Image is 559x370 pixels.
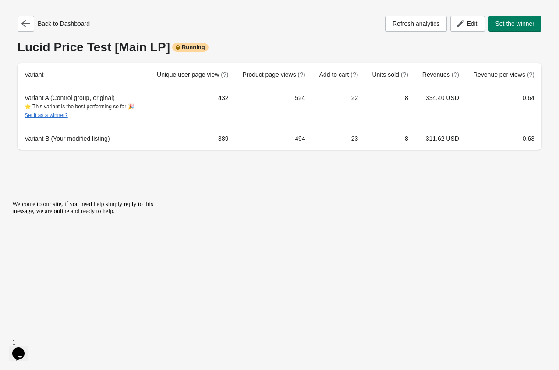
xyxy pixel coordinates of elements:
[350,71,358,78] span: (?)
[298,71,305,78] span: (?)
[495,20,535,27] span: Set the winner
[25,134,143,143] div: Variant B (Your modified listing)
[450,16,485,32] button: Edit
[25,93,143,120] div: Variant A (Control group, original)
[25,102,143,120] div: ⭐ This variant is the best performing so far 🎉
[172,43,209,52] div: Running
[385,16,447,32] button: Refresh analytics
[221,71,228,78] span: (?)
[9,335,37,361] iframe: chat widget
[25,112,68,118] button: Set it as a winner?
[488,16,542,32] button: Set the winner
[235,127,312,150] td: 494
[4,4,161,18] div: Welcome to our site, if you need help simply reply to this message, we are online and ready to help.
[150,86,235,127] td: 432
[415,127,466,150] td: 311.62 USD
[466,86,541,127] td: 0.64
[393,20,439,27] span: Refresh analytics
[467,20,477,27] span: Edit
[18,40,541,54] div: Lucid Price Test [Main LP]
[18,63,150,86] th: Variant
[157,71,228,78] span: Unique user page view
[415,86,466,127] td: 334.40 USD
[235,86,312,127] td: 524
[401,71,408,78] span: (?)
[527,71,534,78] span: (?)
[365,127,415,150] td: 8
[473,71,534,78] span: Revenue per views
[466,127,541,150] td: 0.63
[242,71,305,78] span: Product page views
[319,71,358,78] span: Add to cart
[4,4,145,17] span: Welcome to our site, if you need help simply reply to this message, we are online and ready to help.
[422,71,459,78] span: Revenues
[452,71,459,78] span: (?)
[312,86,365,127] td: 22
[150,127,235,150] td: 389
[365,86,415,127] td: 8
[372,71,408,78] span: Units sold
[18,16,90,32] div: Back to Dashboard
[9,197,166,331] iframe: chat widget
[312,127,365,150] td: 23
